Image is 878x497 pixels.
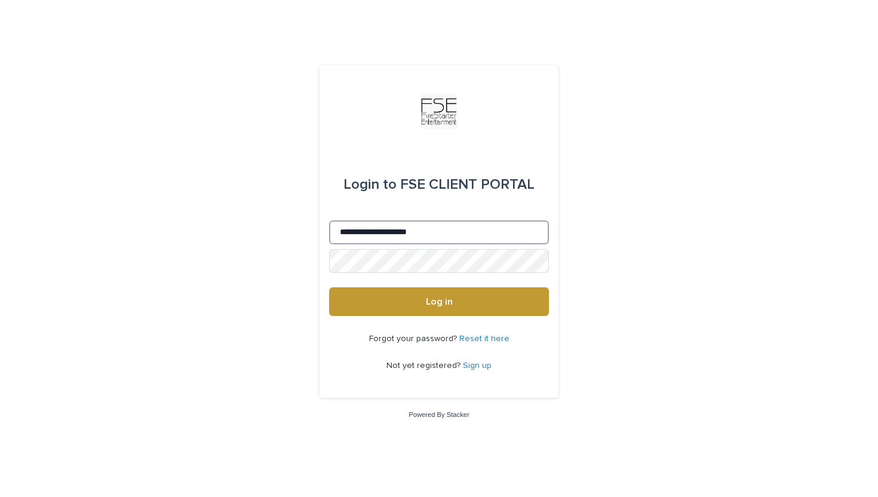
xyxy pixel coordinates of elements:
[463,361,492,370] a: Sign up
[343,177,397,192] span: Login to
[343,168,535,201] div: FSE CLIENT PORTAL
[386,361,463,370] span: Not yet registered?
[369,335,459,343] span: Forgot your password?
[459,335,509,343] a: Reset it here
[409,411,469,418] a: Powered By Stacker
[426,297,453,306] span: Log in
[329,287,549,316] button: Log in
[421,94,457,130] img: Km9EesSdRbS9ajqhBzyo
